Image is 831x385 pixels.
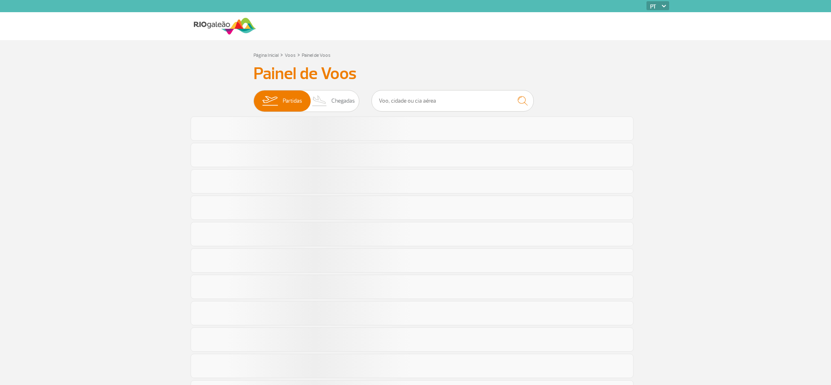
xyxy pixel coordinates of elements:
a: Painel de Voos [302,52,331,58]
h3: Painel de Voos [253,64,578,84]
span: Partidas [283,90,302,112]
input: Voo, cidade ou cia aérea [371,90,534,112]
a: Voos [285,52,296,58]
img: slider-desembarque [308,90,332,112]
a: > [280,50,283,59]
img: slider-embarque [257,90,283,112]
span: Chegadas [331,90,355,112]
a: > [297,50,300,59]
a: Página Inicial [253,52,279,58]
